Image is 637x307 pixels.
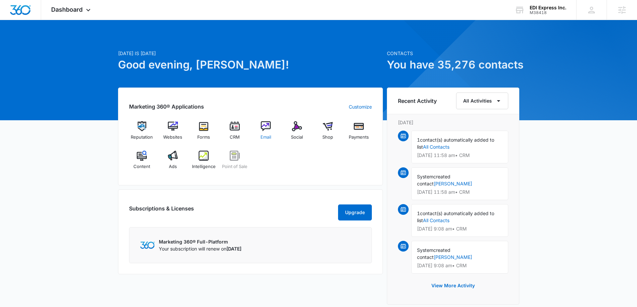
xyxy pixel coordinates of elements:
[222,151,248,175] a: Point of Sale
[456,93,508,109] button: All Activities
[163,134,182,141] span: Websites
[417,210,420,216] span: 1
[425,278,482,294] button: View More Activity
[417,137,420,143] span: 1
[530,5,566,10] div: account name
[129,121,155,145] a: Reputation
[131,134,153,141] span: Reputation
[222,121,248,145] a: CRM
[169,163,177,170] span: Ads
[417,174,433,179] span: System
[159,238,241,245] p: Marketing 360® Full-Platform
[140,242,155,249] img: Marketing 360 Logo
[434,181,472,186] a: [PERSON_NAME]
[417,210,494,223] span: contact(s) automatically added to list
[530,10,566,15] div: account id
[417,247,450,260] span: created contact
[423,217,449,223] a: All Contacts
[160,151,186,175] a: Ads
[434,254,472,260] a: [PERSON_NAME]
[118,57,383,73] h1: Good evening, [PERSON_NAME]!
[417,137,494,150] span: contact(s) automatically added to list
[118,50,383,57] p: [DATE] is [DATE]
[197,134,210,141] span: Forms
[417,226,503,231] p: [DATE] 9:08 am • CRM
[417,247,433,253] span: System
[387,57,519,73] h1: You have 35,276 contacts
[253,121,279,145] a: Email
[417,174,450,186] span: created contact
[260,134,271,141] span: Email
[387,50,519,57] p: Contacts
[322,134,333,141] span: Shop
[423,144,449,150] a: All Contacts
[230,134,240,141] span: CRM
[191,151,217,175] a: Intelligence
[129,151,155,175] a: Content
[346,121,372,145] a: Payments
[398,119,508,126] p: [DATE]
[160,121,186,145] a: Websites
[51,6,83,13] span: Dashboard
[315,121,341,145] a: Shop
[398,97,437,105] h6: Recent Activity
[417,190,503,194] p: [DATE] 11:58 am • CRM
[191,121,217,145] a: Forms
[284,121,310,145] a: Social
[192,163,216,170] span: Intelligence
[133,163,150,170] span: Content
[417,263,503,268] p: [DATE] 9:08 am • CRM
[129,204,194,218] h2: Subscriptions & Licenses
[226,246,241,252] span: [DATE]
[222,163,247,170] span: Point of Sale
[129,103,204,111] h2: Marketing 360® Applications
[291,134,303,141] span: Social
[349,103,372,110] a: Customize
[338,204,372,220] button: Upgrade
[349,134,369,141] span: Payments
[159,245,241,252] p: Your subscription will renew on
[417,153,503,158] p: [DATE] 11:58 am • CRM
